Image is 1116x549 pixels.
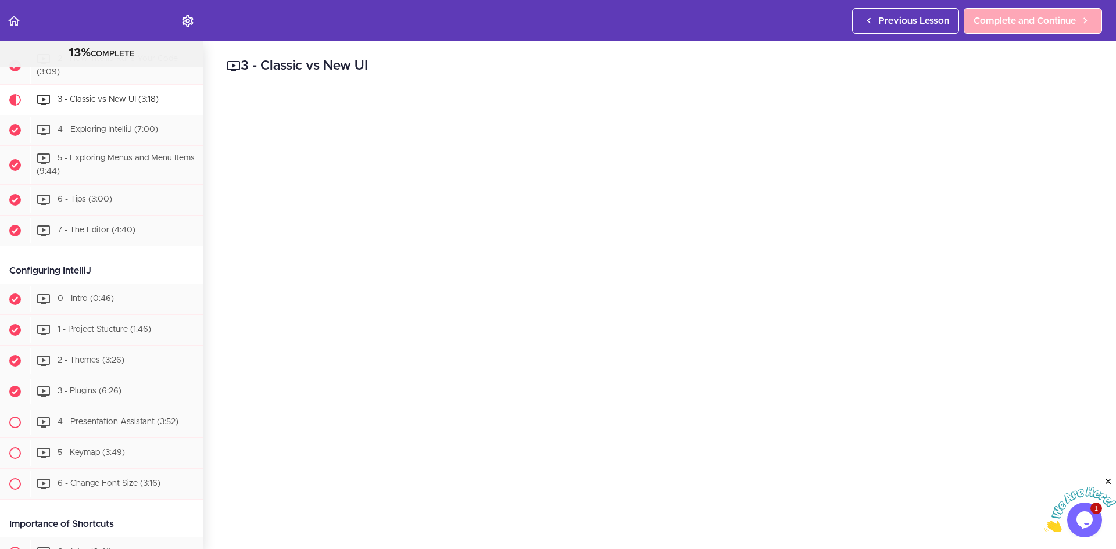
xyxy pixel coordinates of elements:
span: 5 - Exploring Menus and Menu Items (9:44) [37,155,195,176]
iframe: chat widget [1044,476,1116,532]
span: Complete and Continue [974,14,1076,28]
span: 5 - Keymap (3:49) [58,448,125,457]
span: 7 - The Editor (4:40) [58,226,135,234]
span: 3 - Plugins (6:26) [58,387,121,395]
span: 13% [69,47,91,59]
span: 2 - How IntelliJ Runs Your Code (3:09) [37,55,178,76]
span: 2 - Themes (3:26) [58,356,124,364]
span: 0 - Intro (0:46) [58,295,114,303]
span: Previous Lesson [878,14,949,28]
div: COMPLETE [15,46,188,61]
h2: 3 - Classic vs New UI [227,56,1093,76]
span: 4 - Exploring IntelliJ (7:00) [58,126,158,134]
span: 6 - Change Font Size (3:16) [58,479,160,487]
span: 3 - Classic vs New UI (3:18) [58,96,159,104]
svg: Back to course curriculum [7,14,21,28]
span: 6 - Tips (3:00) [58,195,112,203]
a: Previous Lesson [852,8,959,34]
span: 1 - Project Stucture (1:46) [58,325,151,333]
span: 4 - Presentation Assistant (3:52) [58,418,178,426]
svg: Settings Menu [181,14,195,28]
a: Complete and Continue [964,8,1102,34]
